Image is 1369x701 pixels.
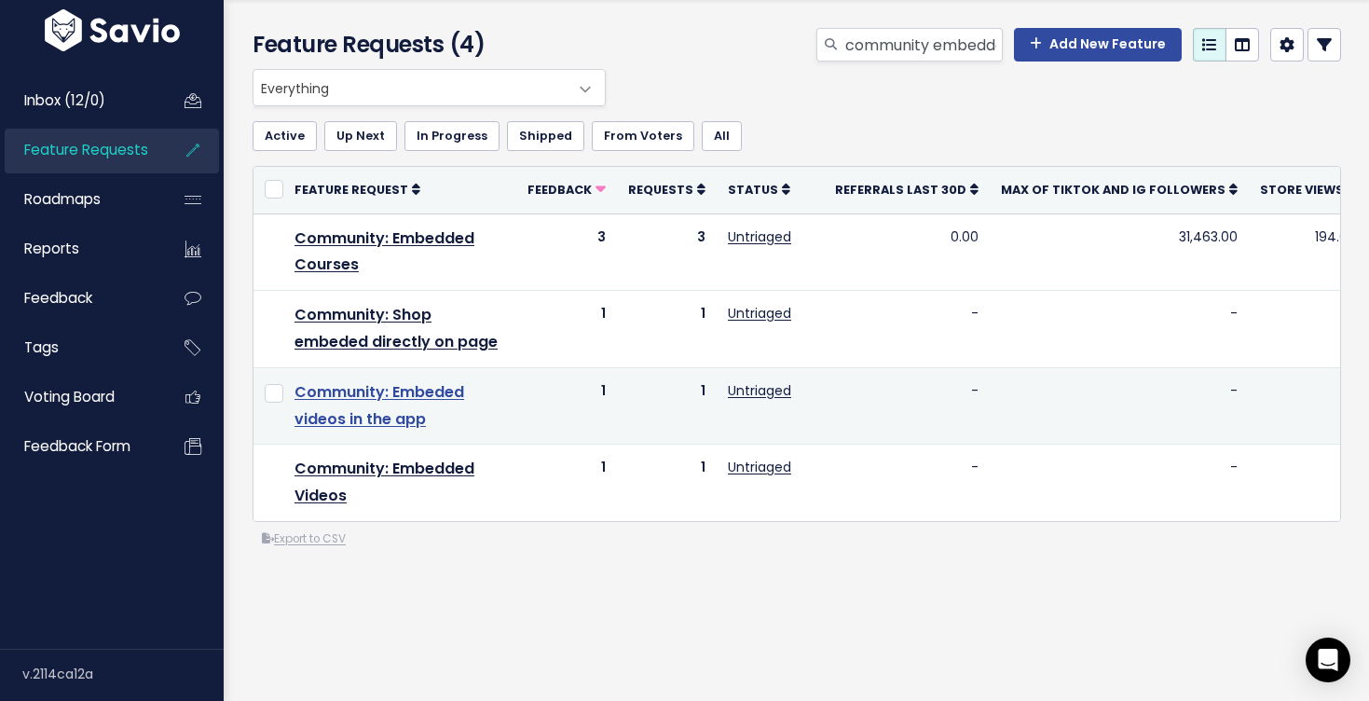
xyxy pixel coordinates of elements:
td: - [824,367,990,445]
a: Inbox (12/0) [5,79,155,122]
span: Everything [253,70,568,105]
td: - [990,367,1249,445]
h4: Feature Requests (4) [253,28,597,62]
a: Feedback form [5,425,155,468]
span: Reports [24,239,79,258]
a: Active [253,121,317,151]
td: - [1249,367,1367,445]
span: Status [728,182,778,198]
a: Untriaged [728,227,791,246]
a: Community: Embeded videos in the app [294,381,464,430]
a: Community: Embedded Courses [294,227,474,276]
span: Requests [628,182,693,198]
td: 194.00 [1249,213,1367,291]
td: 31,463.00 [990,213,1249,291]
a: Feedback [527,180,606,199]
span: Store Views [1260,182,1344,198]
td: 1 [516,445,617,521]
a: Store Views [1260,180,1356,199]
a: From Voters [592,121,694,151]
td: - [824,291,990,368]
span: Feedback [527,182,592,198]
td: 1 [516,367,617,445]
a: Status [728,180,790,199]
td: - [990,445,1249,521]
a: Community: Shop embeded directly on page [294,304,498,352]
a: Feature Request [294,180,420,199]
td: 1 [516,291,617,368]
span: Tags [24,337,59,357]
span: Referrals Last 30d [835,182,966,198]
td: - [990,291,1249,368]
a: Requests [628,180,705,199]
div: Open Intercom Messenger [1306,638,1350,682]
a: Untriaged [728,458,791,476]
td: 1 [617,291,717,368]
span: Inbox (12/0) [24,90,105,110]
a: Feedback [5,277,155,320]
td: 1 [617,367,717,445]
a: Untriaged [728,304,791,323]
td: 3 [516,213,617,291]
a: Community: Embedded Videos [294,458,474,506]
a: Untriaged [728,381,791,400]
a: Roadmaps [5,178,155,221]
a: Shipped [507,121,584,151]
a: Add New Feature [1014,28,1182,62]
a: All [702,121,742,151]
span: Everything [253,69,606,106]
td: - [1249,291,1367,368]
span: Roadmaps [24,189,101,209]
a: Referrals Last 30d [835,180,979,199]
a: Voting Board [5,376,155,419]
ul: Filter feature requests [253,121,1341,151]
span: Feature Requests [24,140,148,159]
span: Max of Tiktok and IG Followers [1001,182,1225,198]
td: 1 [617,445,717,521]
a: Export to CSV [262,531,346,546]
div: v.2114ca12a [22,650,224,698]
td: - [824,445,990,521]
a: Up Next [324,121,397,151]
td: - [1249,445,1367,521]
td: 3 [617,213,717,291]
span: Feedback form [24,436,130,456]
td: 0.00 [824,213,990,291]
a: Feature Requests [5,129,155,172]
span: Feedback [24,288,92,308]
span: Voting Board [24,387,115,406]
img: logo-white.9d6f32f41409.svg [40,9,185,51]
a: Reports [5,227,155,270]
a: In Progress [404,121,500,151]
a: Tags [5,326,155,369]
a: Max of Tiktok and IG Followers [1001,180,1238,199]
input: Search features... [843,28,1003,62]
span: Feature Request [294,182,408,198]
